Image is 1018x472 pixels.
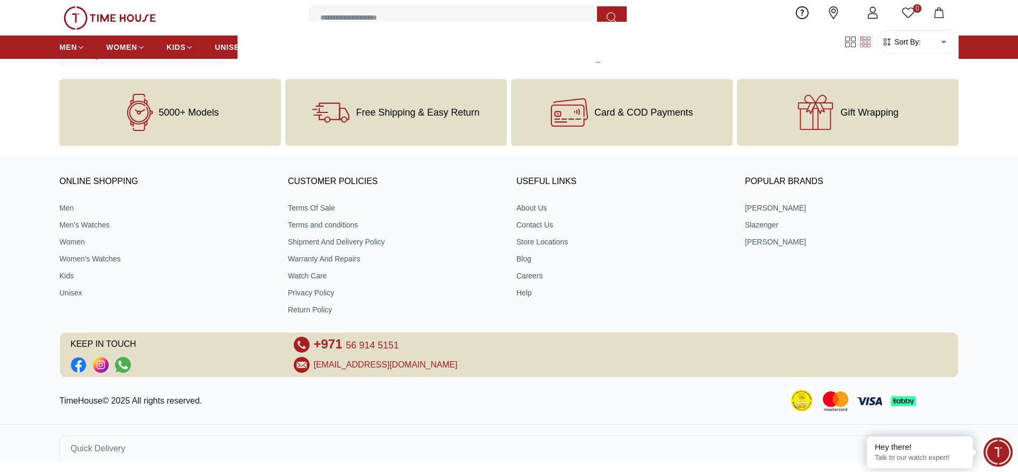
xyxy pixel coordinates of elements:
[875,442,965,452] div: Hey there!
[516,270,730,281] a: Careers
[71,442,125,455] span: Quick Delivery
[926,20,952,28] span: My Bag
[893,4,924,31] a: 0Wishlist
[288,254,502,264] a: Warranty And Repairs
[891,396,916,406] img: Tabby Payment
[913,4,922,13] span: 0
[159,107,219,118] span: 5000+ Models
[895,21,922,29] span: Wishlist
[840,107,899,118] span: Gift Wrapping
[64,6,156,30] img: ...
[71,337,279,353] span: KEEP IN TOUCH
[924,5,954,30] button: My Bag
[516,287,730,298] a: Help
[516,254,730,264] a: Blog
[59,174,273,190] h3: ONLINE SHOPPING
[288,220,502,230] a: Terms and conditions
[516,174,730,190] h3: USEFUL LINKS
[793,21,812,29] span: Help
[855,21,891,29] span: My Account
[314,337,399,353] a: +971 56 914 5151
[59,395,206,407] p: TimeHouse© 2025 All rights reserved.
[93,357,109,373] a: Social Link
[166,38,194,57] a: KIDS
[516,203,730,213] a: About Us
[925,397,950,406] img: Tamara Payment
[106,38,145,57] a: WOMEN
[215,42,244,53] span: UNISEX
[817,21,850,29] span: Our Stores
[791,4,814,31] a: Help
[875,453,965,462] p: Talk to our watch expert!
[288,237,502,247] a: Shipment And Delivery Policy
[745,237,959,247] a: [PERSON_NAME]
[59,287,273,298] a: Unisex
[59,435,959,461] button: Quick Delivery
[745,203,959,213] a: [PERSON_NAME]
[814,4,853,31] a: Our Stores
[106,42,137,53] span: WOMEN
[71,357,86,373] li: Facebook
[166,42,186,53] span: KIDS
[346,340,399,351] span: 56 914 5151
[59,220,273,230] a: Men's Watches
[59,203,273,213] a: Men
[745,174,959,190] h3: Popular Brands
[745,220,959,230] a: Slazenger
[215,38,252,57] a: UNISEX
[892,37,921,47] span: Sort By:
[71,357,86,373] a: Social Link
[288,203,502,213] a: Terms Of Sale
[789,388,814,414] img: Consumer Payment
[516,220,730,230] a: Contact Us
[59,42,77,53] span: MEN
[984,438,1013,467] div: Chat Widget
[288,287,502,298] a: Privacy Policy
[59,270,273,281] a: Kids
[59,254,273,264] a: Women's Watches
[288,270,502,281] a: Watch Care
[288,304,502,315] a: Return Policy
[314,359,458,371] a: [EMAIL_ADDRESS][DOMAIN_NAME]
[823,391,848,411] img: Mastercard
[59,237,273,247] a: Women
[288,174,502,190] h3: CUSTOMER POLICIES
[356,107,479,118] span: Free Shipping & Easy Return
[59,38,85,57] a: MEN
[594,107,693,118] span: Card & COD Payments
[115,357,131,373] a: Social Link
[857,397,882,405] img: Visa
[516,237,730,247] a: Store Locations
[882,37,921,47] button: Sort By:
